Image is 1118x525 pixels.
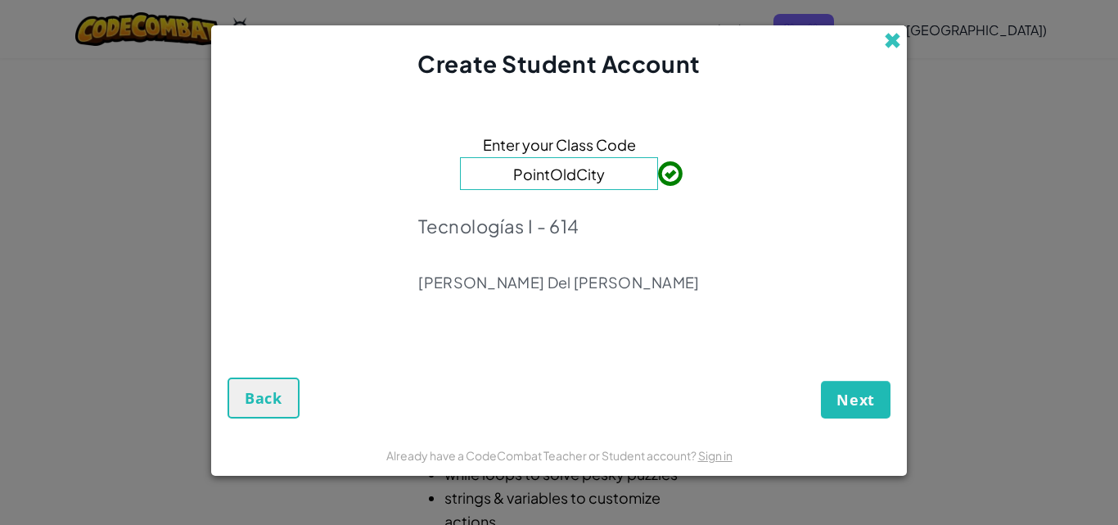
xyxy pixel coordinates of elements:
[836,390,875,410] span: Next
[245,388,282,408] span: Back
[417,49,700,78] span: Create Student Account
[418,273,699,292] p: [PERSON_NAME] Del [PERSON_NAME]
[418,215,699,238] p: Tecnologías I - 614
[228,378,300,419] button: Back
[386,448,698,463] span: Already have a CodeCombat Teacher or Student account?
[821,381,890,419] button: Next
[698,448,733,463] a: Sign in
[483,133,636,156] span: Enter your Class Code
